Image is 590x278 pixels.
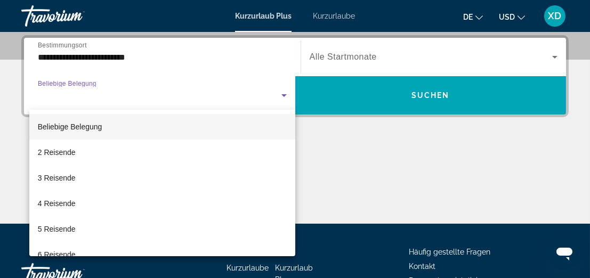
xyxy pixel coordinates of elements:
font: 3 Reisende [38,174,76,182]
iframe: Schaltfläche zum Öffnen des Messaging-Fensters [547,235,581,269]
font: 6 Reisende [38,250,76,259]
span: Beliebige Belegung [38,122,102,131]
font: 2 Reisende [38,148,76,157]
font: 5 Reisende [38,225,76,233]
font: 4 Reisende [38,199,76,208]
